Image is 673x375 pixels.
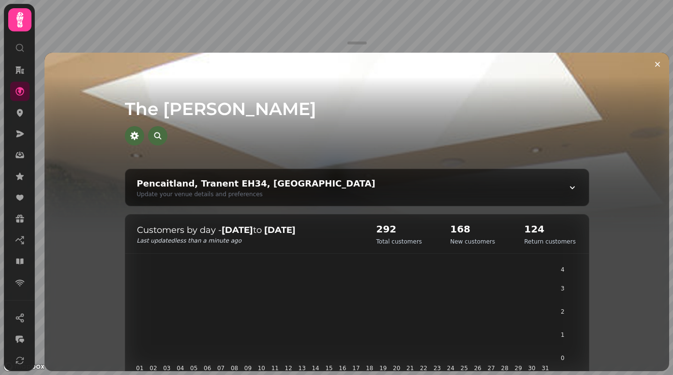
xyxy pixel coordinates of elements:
[136,365,143,372] tspan: 01
[257,365,265,372] tspan: 10
[393,365,400,372] tspan: 20
[379,365,387,372] tspan: 19
[190,365,197,372] tspan: 05
[284,365,292,372] tspan: 12
[137,177,375,190] div: Pencaitland, Tranent EH34, [GEOGRAPHIC_DATA]
[264,225,296,235] strong: [DATE]
[125,76,589,118] h1: The [PERSON_NAME]
[137,237,357,245] p: Last updated less than a minute ago
[474,365,481,372] tspan: 26
[376,238,422,245] p: Total customers
[204,365,211,372] tspan: 06
[244,365,251,372] tspan: 09
[541,365,549,372] tspan: 31
[460,365,467,372] tspan: 25
[376,222,422,236] h2: 292
[561,308,565,315] tspan: 2
[366,365,373,372] tspan: 18
[230,365,238,372] tspan: 08
[3,361,45,372] a: Mapbox logo
[419,365,427,372] tspan: 22
[137,190,375,198] div: Update your venue details and preferences
[524,238,576,245] p: Return customers
[450,238,495,245] p: New customers
[561,332,565,338] tspan: 1
[222,225,253,235] strong: [DATE]
[150,365,157,372] tspan: 02
[163,365,170,372] tspan: 03
[447,365,454,372] tspan: 24
[650,57,665,72] button: Close drawer
[352,365,359,372] tspan: 17
[561,266,565,273] tspan: 4
[137,223,357,237] p: Customers by day - to
[561,355,565,361] tspan: 0
[217,365,224,372] tspan: 07
[177,365,184,372] tspan: 04
[524,222,576,236] h2: 124
[339,365,346,372] tspan: 16
[298,365,305,372] tspan: 13
[514,365,522,372] tspan: 29
[312,365,319,372] tspan: 14
[528,365,535,372] tspan: 30
[325,365,332,372] tspan: 15
[45,53,669,294] img: Background
[561,285,565,292] tspan: 3
[501,365,508,372] tspan: 28
[271,365,278,372] tspan: 11
[406,365,414,372] tspan: 21
[487,365,494,372] tspan: 27
[433,365,440,372] tspan: 23
[450,222,495,236] h2: 168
